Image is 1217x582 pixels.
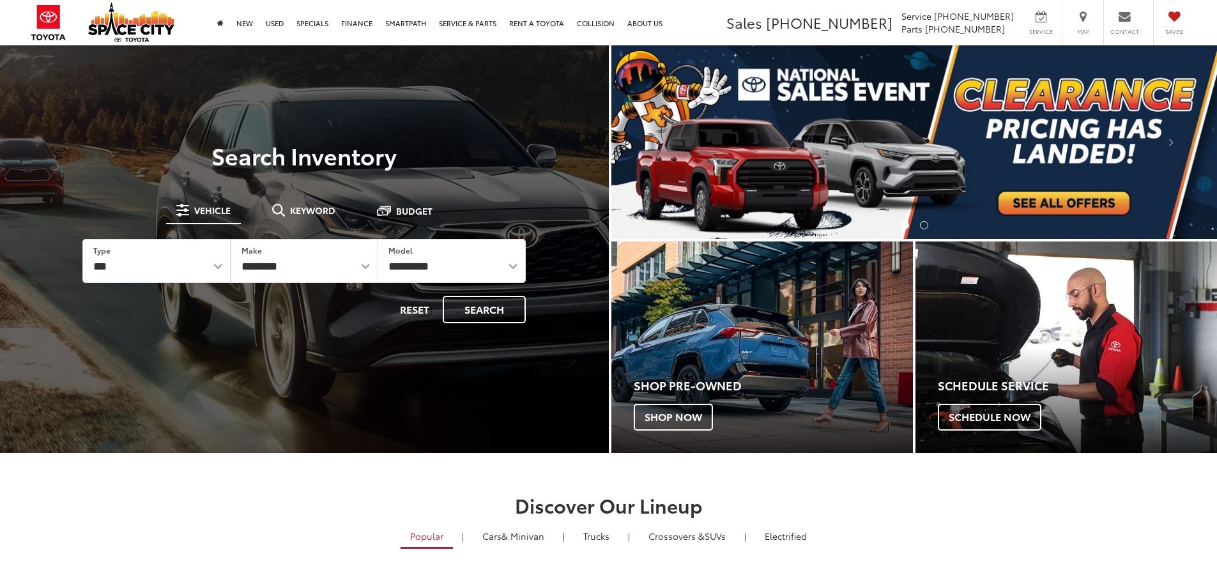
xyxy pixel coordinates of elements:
[925,22,1005,35] span: [PHONE_NUMBER]
[1160,27,1188,36] span: Saved
[639,525,735,547] a: SUVs
[389,296,440,323] button: Reset
[915,241,1217,453] div: Toyota
[473,525,554,547] a: Cars
[625,530,633,542] li: |
[901,10,931,22] span: Service
[766,12,892,33] span: [PHONE_NUMBER]
[459,530,467,542] li: |
[396,206,432,215] span: Budget
[938,379,1217,392] h4: Schedule Service
[574,525,619,547] a: Trucks
[93,245,111,256] label: Type
[611,71,702,213] button: Click to view previous picture.
[648,530,705,542] span: Crossovers &
[755,525,816,547] a: Electrified
[934,10,1014,22] span: [PHONE_NUMBER]
[54,142,555,168] h3: Search Inventory
[901,221,909,229] li: Go to slide number 1.
[401,525,453,549] a: Popular
[158,494,1059,516] h2: Discover Our Lineup
[1126,71,1217,213] button: Click to view next picture.
[241,245,262,256] label: Make
[194,206,231,215] span: Vehicle
[915,241,1217,453] a: Schedule Service Schedule Now
[920,221,928,229] li: Go to slide number 2.
[938,404,1041,431] span: Schedule Now
[901,22,922,35] span: Parts
[88,3,174,42] img: Space City Toyota
[634,379,913,392] h4: Shop Pre-Owned
[560,530,568,542] li: |
[443,296,526,323] button: Search
[1110,27,1139,36] span: Contact
[388,245,413,256] label: Model
[611,241,913,453] a: Shop Pre-Owned Shop Now
[634,404,713,431] span: Shop Now
[501,530,544,542] span: & Minivan
[1027,27,1055,36] span: Service
[726,12,762,33] span: Sales
[611,241,913,453] div: Toyota
[741,530,749,542] li: |
[290,206,335,215] span: Keyword
[1069,27,1097,36] span: Map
